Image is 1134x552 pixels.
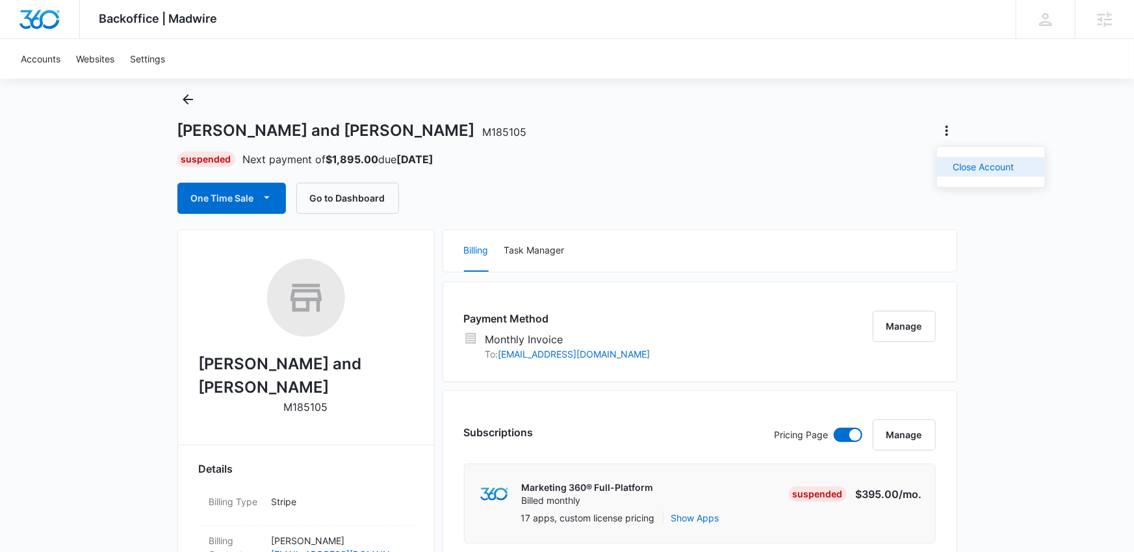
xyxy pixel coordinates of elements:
p: [PERSON_NAME] [272,534,403,547]
p: Marketing 360® Full-Platform [522,481,654,494]
div: Close Account [953,163,1014,172]
button: Task Manager [504,230,565,272]
p: Stripe [272,495,403,508]
img: marketing360Logo [480,488,508,501]
button: Back [177,89,198,110]
div: Suspended [177,151,235,167]
span: M185105 [483,125,527,138]
button: Billing [464,230,489,272]
p: Billed monthly [522,494,654,507]
div: Billing TypeStripe [199,487,413,526]
button: Actions [936,120,957,141]
h3: Payment Method [464,311,651,326]
p: Pricing Page [775,428,829,442]
div: Suspended [789,486,847,502]
h3: Subscriptions [464,425,534,440]
dt: Billing Type [209,495,261,508]
a: [EMAIL_ADDRESS][DOMAIN_NAME] [498,348,651,360]
span: Details [199,461,233,477]
p: M185105 [284,399,328,415]
p: Monthly Invoice [485,332,651,347]
p: To: [485,347,651,361]
h1: [PERSON_NAME] and [PERSON_NAME] [177,121,527,140]
button: Show Apps [671,511,719,525]
a: Websites [68,39,122,79]
strong: $1,895.00 [326,153,379,166]
button: Manage [873,311,936,342]
span: /mo. [899,488,922,501]
a: Accounts [13,39,68,79]
strong: [DATE] [397,153,434,166]
p: Next payment of due [243,151,434,167]
button: One Time Sale [177,183,286,214]
a: Settings [122,39,173,79]
button: Manage [873,419,936,451]
h2: [PERSON_NAME] and [PERSON_NAME] [199,352,413,399]
p: 17 apps, custom license pricing [521,511,655,525]
button: Close Account [937,157,1045,177]
p: $395.00 [856,486,922,502]
span: Backoffice | Madwire [99,12,218,25]
button: Go to Dashboard [296,183,399,214]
